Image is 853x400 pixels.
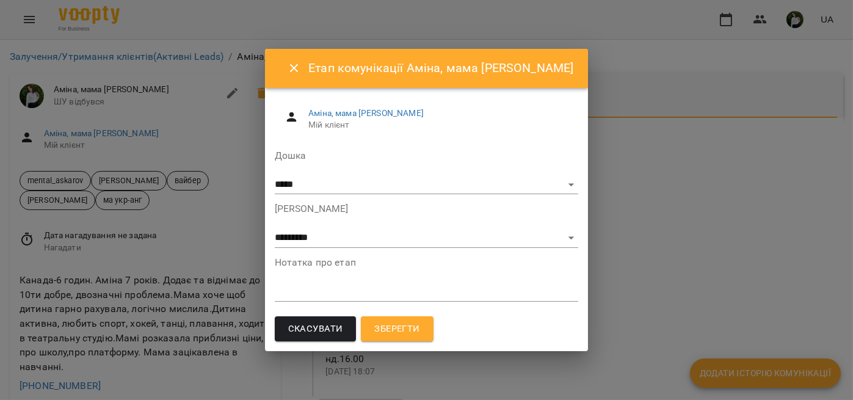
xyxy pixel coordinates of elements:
span: Мій клієнт [308,119,568,131]
label: Дошка [275,151,579,161]
h6: Етап комунікації Аміна, мама [PERSON_NAME] [308,59,573,78]
button: Скасувати [275,316,357,342]
label: [PERSON_NAME] [275,204,579,214]
button: Close [280,54,309,83]
label: Нотатка про етап [275,258,579,267]
span: Скасувати [288,321,343,337]
button: Зберегти [361,316,433,342]
a: Аміна, мама [PERSON_NAME] [308,108,424,118]
span: Зберегти [374,321,419,337]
